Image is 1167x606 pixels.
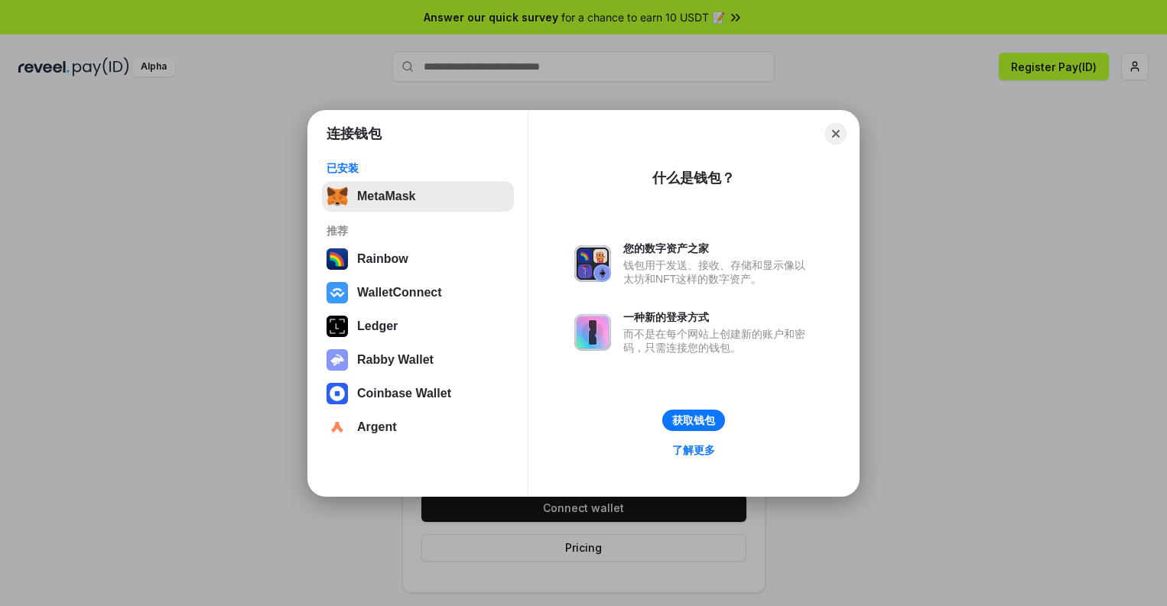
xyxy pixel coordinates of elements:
img: svg+xml,%3Csvg%20width%3D%2228%22%20height%3D%2228%22%20viewBox%3D%220%200%2028%2028%22%20fill%3D... [327,383,348,404]
div: MetaMask [357,190,415,203]
button: Rabby Wallet [322,345,514,375]
div: 获取钱包 [672,413,715,427]
div: 什么是钱包？ [652,169,735,187]
div: 一种新的登录方式 [623,310,813,324]
img: svg+xml,%3Csvg%20width%3D%2228%22%20height%3D%2228%22%20viewBox%3D%220%200%2028%2028%22%20fill%3D... [327,282,348,303]
div: Rabby Wallet [357,353,434,367]
button: Argent [322,412,514,442]
img: svg+xml,%3Csvg%20xmlns%3D%22http%3A%2F%2Fwww.w3.org%2F2000%2Fsvg%22%20fill%3D%22none%22%20viewBox... [574,245,611,282]
img: svg+xml,%3Csvg%20xmlns%3D%22http%3A%2F%2Fwww.w3.org%2F2000%2Fsvg%22%20width%3D%2228%22%20height%3... [327,316,348,337]
div: Rainbow [357,252,408,266]
div: 您的数字资产之家 [623,241,813,255]
img: svg+xml,%3Csvg%20width%3D%22120%22%20height%3D%22120%22%20viewBox%3D%220%200%20120%20120%22%20fil... [327,248,348,270]
div: 而不是在每个网站上创建新的账户和密码，只需连接您的钱包。 [623,327,813,355]
button: Rainbow [322,244,514,274]
button: WalletConnect [322,277,514,308]
button: MetaMask [322,181,514,212]
img: svg+xml,%3Csvg%20xmlns%3D%22http%3A%2F%2Fwww.w3.org%2F2000%2Fsvg%22%20fill%3D%22none%22%20viewBox... [574,314,611,351]
div: Ledger [357,319,398,333]
div: Argent [357,420,397,434]
img: svg+xml,%3Csvg%20width%3D%2228%22%20height%3D%2228%22%20viewBox%3D%220%200%2028%2028%22%20fill%3D... [327,416,348,438]
button: Ledger [322,311,514,342]
div: WalletConnect [357,286,442,300]
div: Coinbase Wallet [357,387,451,400]
a: 了解更多 [663,440,724,460]
button: Close [825,123,847,144]
div: 推荐 [327,224,509,238]
h1: 连接钱包 [327,125,382,143]
button: Coinbase Wallet [322,378,514,409]
div: 了解更多 [672,443,715,457]
img: svg+xml,%3Csvg%20fill%3D%22none%22%20height%3D%2233%22%20viewBox%3D%220%200%2035%2033%22%20width%... [327,186,348,207]
button: 获取钱包 [662,410,725,431]
div: 钱包用于发送、接收、存储和显示像以太坊和NFT这样的数字资产。 [623,258,813,286]
img: svg+xml,%3Csvg%20xmlns%3D%22http%3A%2F%2Fwww.w3.org%2F2000%2Fsvg%22%20fill%3D%22none%22%20viewBox... [327,349,348,371]
div: 已安装 [327,161,509,175]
